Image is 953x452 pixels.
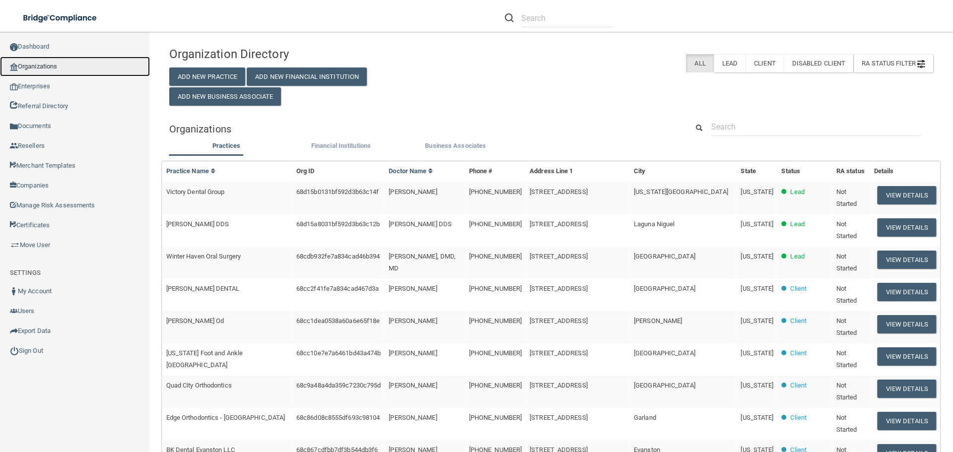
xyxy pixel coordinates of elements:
[166,382,232,389] span: Quad City Orthodontics
[296,220,380,228] span: 68d15a8031bf592d3b63c12b
[741,382,773,389] span: [US_STATE]
[169,140,284,154] li: Practices
[878,283,936,301] button: View Details
[10,240,20,250] img: briefcase.64adab9b.png
[741,253,773,260] span: [US_STATE]
[530,188,588,195] span: [STREET_ADDRESS]
[878,380,936,398] button: View Details
[166,253,241,260] span: Winter Haven Oral Surgery
[425,142,486,149] span: Business Associates
[741,285,773,292] span: [US_STATE]
[247,67,367,86] button: Add New Financial Institution
[296,317,380,324] span: 68cc1dea0538a60a6e65f18e
[790,347,807,359] p: Client
[530,285,588,292] span: [STREET_ADDRESS]
[870,161,940,182] th: Details
[10,307,18,315] img: icon-users.e205127d.png
[398,140,513,154] li: Business Associate
[403,140,508,152] label: Business Associates
[166,349,243,369] span: [US_STATE] Foot and Ankle [GEOGRAPHIC_DATA]
[790,251,804,262] p: Lead
[634,253,695,260] span: [GEOGRAPHIC_DATA]
[296,285,379,292] span: 68cc2f41fe7a834cad467d3a
[777,161,832,182] th: Status
[469,220,522,228] span: [PHONE_NUMBER]
[686,54,713,72] label: All
[878,347,936,366] button: View Details
[212,142,240,149] span: Practices
[292,161,385,182] th: Org ID
[10,63,18,71] img: organization-icon.f8decf85.png
[469,349,522,357] span: [PHONE_NUMBER]
[836,285,857,304] span: Not Started
[10,287,18,295] img: ic_user_dark.df1a06c3.png
[878,186,936,204] button: View Details
[296,414,380,421] span: 68c86d08c8555df693c98104
[836,414,857,433] span: Not Started
[634,414,656,421] span: Garland
[630,161,737,182] th: City
[634,220,675,228] span: Laguna Niguel
[469,317,522,324] span: [PHONE_NUMBER]
[790,412,807,424] p: Client
[836,349,857,369] span: Not Started
[741,349,773,357] span: [US_STATE]
[790,380,807,391] p: Client
[784,54,854,72] label: Disabled Client
[832,161,870,182] th: RA status
[790,186,804,198] p: Lead
[737,161,777,182] th: State
[634,349,695,357] span: [GEOGRAPHIC_DATA]
[634,285,695,292] span: [GEOGRAPHIC_DATA]
[166,414,285,421] span: Edge Orthodontics - [GEOGRAPHIC_DATA]
[878,315,936,333] button: View Details
[836,188,857,207] span: Not Started
[634,188,728,195] span: [US_STATE][GEOGRAPHIC_DATA]
[469,285,522,292] span: [PHONE_NUMBER]
[169,124,674,134] h5: Organizations
[166,317,224,324] span: [PERSON_NAME] Od
[389,285,437,292] span: [PERSON_NAME]
[836,220,857,240] span: Not Started
[389,317,437,324] span: [PERSON_NAME]
[389,220,452,228] span: [PERSON_NAME] DDS
[530,414,588,421] span: [STREET_ADDRESS]
[917,60,925,68] img: icon-filter@2x.21656d0b.png
[15,8,106,28] img: bridge_compliance_login_screen.278c3ca4.svg
[790,283,807,295] p: Client
[836,253,857,272] span: Not Started
[174,140,279,152] label: Practices
[166,220,229,228] span: [PERSON_NAME] DDS
[283,140,398,154] li: Financial Institutions
[530,220,588,228] span: [STREET_ADDRESS]
[878,412,936,430] button: View Details
[836,317,857,336] span: Not Started
[741,220,773,228] span: [US_STATE]
[10,327,18,335] img: icon-export.b9366987.png
[296,188,379,195] span: 68d15b0131bf592d3b63c14f
[505,13,514,22] img: ic-search.3b580494.png
[166,285,240,292] span: [PERSON_NAME] DENTAL
[469,253,522,260] span: [PHONE_NUMBER]
[389,382,437,389] span: [PERSON_NAME]
[311,142,371,149] span: Financial Institutions
[741,317,773,324] span: [US_STATE]
[836,382,857,401] span: Not Started
[878,218,936,237] button: View Details
[296,382,381,389] span: 68c9a48a4da359c7230c795d
[469,414,522,421] span: [PHONE_NUMBER]
[521,9,612,27] input: Search
[169,67,246,86] button: Add New Practice
[878,251,936,269] button: View Details
[741,414,773,421] span: [US_STATE]
[746,54,784,72] label: Client
[634,382,695,389] span: [GEOGRAPHIC_DATA]
[790,218,804,230] p: Lead
[296,349,381,357] span: 68cc10e7e7a6461bd43a474b
[10,346,19,355] img: ic_power_dark.7ecde6b1.png
[465,161,526,182] th: Phone #
[10,267,41,279] label: SETTINGS
[166,188,225,195] span: Victory Dental Group
[389,188,437,195] span: [PERSON_NAME]
[389,414,437,421] span: [PERSON_NAME]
